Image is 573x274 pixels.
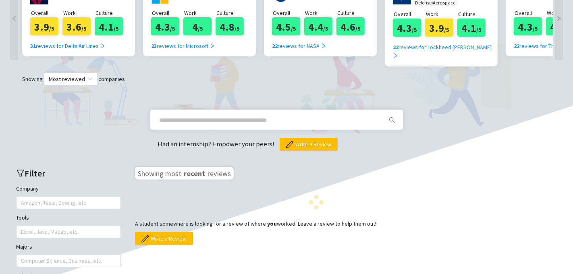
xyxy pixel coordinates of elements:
a: 22reviews for NASA right [272,35,326,50]
button: Write a Review [280,138,338,151]
span: right [210,43,215,49]
b: 22 [393,44,399,51]
p: Culture [458,10,490,19]
input: Tools [21,227,23,237]
p: Culture [216,8,248,17]
p: Culture [337,8,369,17]
img: pencil.png [286,141,293,148]
b: 23 [151,42,157,50]
img: pencil.png [141,235,149,243]
span: /5 [50,25,54,32]
span: recent [183,168,206,177]
span: /5 [291,25,296,32]
div: 4.3 [514,17,542,35]
span: Most reviewed [49,73,92,85]
div: 4.3 [151,17,179,35]
span: /5 [444,26,449,33]
p: Work [305,8,336,17]
div: 4.6 [336,17,365,35]
div: 3.9 [425,19,453,37]
span: /5 [114,25,119,32]
p: A student somewhere is looking for a review of where worked! Leave a review to help them out! [135,219,498,228]
span: Write a Review [295,140,331,149]
span: right [555,16,563,21]
span: /5 [235,25,240,32]
p: Overall [152,8,183,17]
div: 4.1 [95,17,123,35]
div: reviews for Microsoft [151,42,215,50]
a: 31reviews for Delta Air Lines right [30,35,106,50]
p: Overall [31,8,62,17]
div: 4.3 [393,19,421,37]
p: Culture [95,8,127,17]
div: reviews for NASA [272,42,326,50]
div: reviews for Lockheed [PERSON_NAME] [393,43,496,60]
span: right [321,43,326,49]
div: 3.6 [62,17,91,35]
span: search [386,117,398,123]
span: /5 [198,25,203,32]
div: 3.9 [30,17,58,35]
h3: Showing most reviews [135,167,234,180]
div: 4.4 [304,17,332,35]
p: Defense/Aerospace [415,0,475,6]
span: /5 [533,25,538,32]
p: Overall [515,8,546,17]
label: Majors [16,242,32,251]
span: /5 [170,25,175,32]
span: Had an internship? Empower your peers! [158,139,276,148]
b: 22 [514,42,519,50]
div: 4.5 [272,17,300,35]
button: search [386,114,399,127]
b: you [267,220,277,227]
div: 4.1 [457,19,486,37]
h2: Filter [16,167,121,180]
p: Work [184,8,216,17]
p: Overall [273,8,304,17]
span: /5 [412,26,417,33]
span: left [10,16,18,21]
span: right [100,43,106,49]
a: 23reviews for Microsoft right [151,35,215,50]
label: Tools [16,213,29,222]
div: reviews for Delta Air Lines [30,42,106,50]
span: /5 [356,25,361,32]
b: 31 [30,42,36,50]
span: Write a Review [151,234,187,243]
p: Work [426,10,457,19]
span: filter [16,169,25,177]
p: Overall [394,10,425,19]
div: 4 [183,17,212,35]
span: right [393,53,399,58]
b: 22 [272,42,278,50]
span: /5 [82,25,87,32]
p: Work [63,8,95,17]
div: 4.8 [216,17,244,35]
a: 22reviews for Lockheed [PERSON_NAME] right [393,37,496,60]
button: Write a Review [135,232,193,245]
span: /5 [324,25,328,32]
label: Company [16,184,39,193]
div: Showing companies [8,73,565,85]
span: /5 [477,26,482,33]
